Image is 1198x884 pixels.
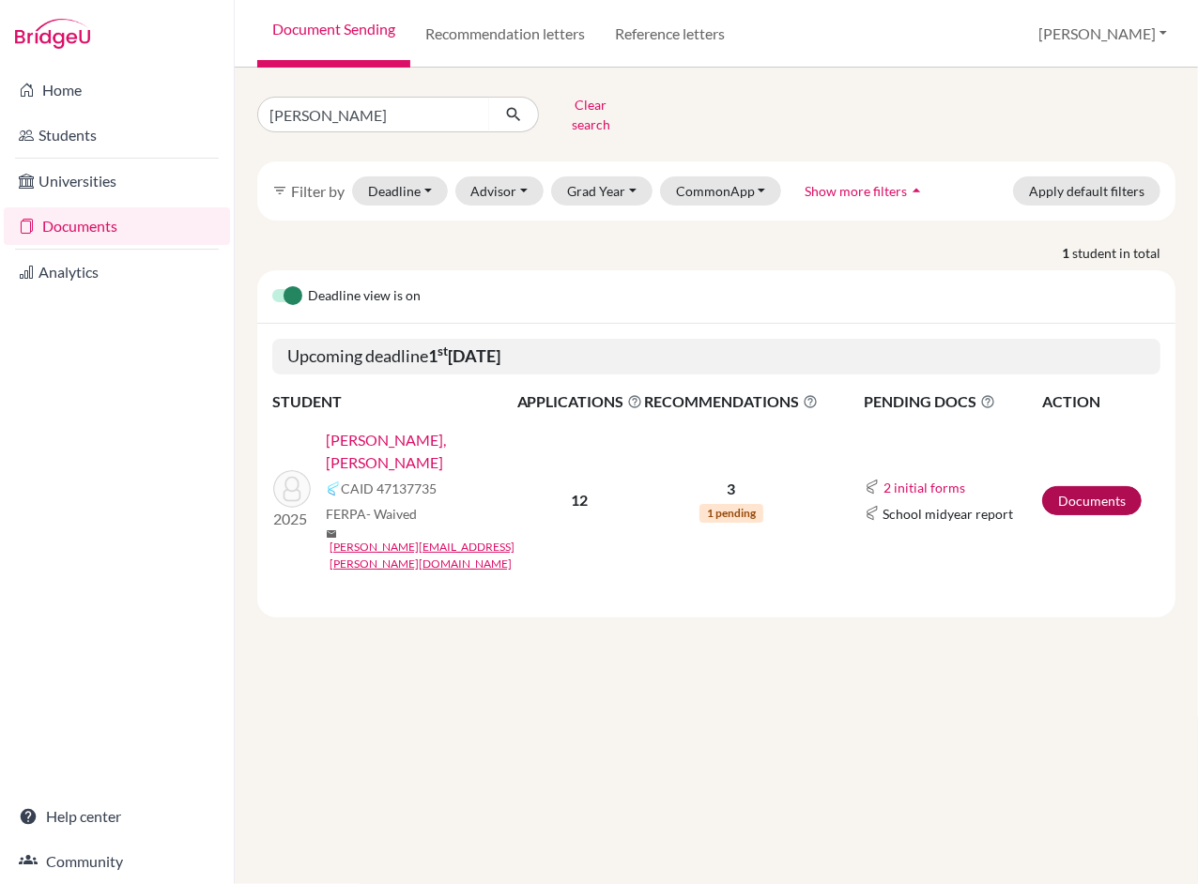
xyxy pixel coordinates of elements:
button: Show more filtersarrow_drop_up [789,176,942,206]
input: Find student by name... [257,97,490,132]
a: [PERSON_NAME][EMAIL_ADDRESS][PERSON_NAME][DOMAIN_NAME] [330,539,530,572]
span: APPLICATIONS [517,390,643,413]
span: CAID 47137735 [341,479,437,498]
span: mail [326,528,337,540]
span: RECOMMENDATIONS [645,390,819,413]
span: student in total [1072,243,1175,263]
a: [PERSON_NAME], [PERSON_NAME] [326,429,530,474]
p: 2025 [273,508,311,530]
h5: Upcoming deadline [272,339,1160,374]
a: Students [4,116,230,154]
th: ACTION [1041,389,1160,414]
p: 3 [645,478,819,500]
b: 12 [572,491,589,509]
img: Common App logo [326,481,341,496]
span: Show more filters [805,183,907,199]
a: Analytics [4,253,230,291]
i: filter_list [272,183,287,198]
span: Filter by [291,182,345,200]
th: STUDENT [272,389,516,414]
img: Bridge-U [15,19,90,49]
button: [PERSON_NAME] [1030,16,1175,52]
button: Grad Year [551,176,653,206]
b: 1 [DATE] [428,345,500,366]
span: PENDING DOCS [865,390,1040,413]
span: School midyear report [883,504,1014,524]
a: Universities [4,162,230,200]
span: - Waived [366,506,417,522]
button: Clear search [539,90,643,139]
img: Common App logo [865,506,880,521]
button: 2 initial forms [883,477,967,498]
a: Home [4,71,230,109]
span: Deadline view is on [308,285,421,308]
img: Gajdek, Bono Jakub [273,470,311,508]
button: Apply default filters [1013,176,1160,206]
strong: 1 [1062,243,1072,263]
a: Community [4,843,230,880]
span: FERPA [326,504,417,524]
img: Common App logo [865,480,880,495]
a: Documents [4,207,230,245]
span: 1 pending [699,504,763,523]
button: CommonApp [660,176,782,206]
button: Advisor [455,176,545,206]
a: Help center [4,798,230,835]
button: Deadline [352,176,448,206]
sup: st [438,343,448,358]
a: Documents [1042,486,1142,515]
i: arrow_drop_up [907,181,926,200]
